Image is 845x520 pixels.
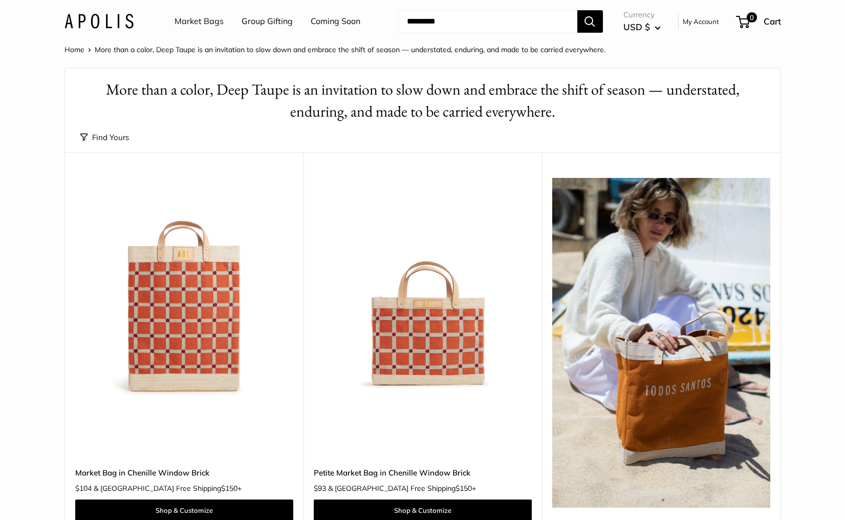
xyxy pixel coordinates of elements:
a: Home [64,45,84,54]
span: Currency [623,8,661,22]
img: Born of golden hours and Baja air, sunwashed cognac holds the soul of summer [552,178,770,508]
a: Group Gifting [242,14,293,29]
span: More than a color, Deep Taupe is an invitation to slow down and embrace the shift of season — und... [95,45,605,54]
img: Petite Market Bag in Chenille Window Brick [314,178,532,396]
span: $150 [456,484,472,493]
a: Petite Market Bag in Chenille Window BrickPetite Market Bag in Chenille Window Brick [314,178,532,396]
button: USD $ [623,19,661,35]
a: Market Bag in Chenille Window Brick [75,467,293,479]
span: $104 [75,484,92,493]
h1: More than a color, Deep Taupe is an invitation to slow down and embrace the shift of season — und... [80,79,765,123]
span: $93 [314,484,326,493]
a: Market Bags [175,14,224,29]
a: Market Bag in Chenille Window BrickMarket Bag in Chenille Window Brick [75,178,293,396]
img: Apolis [64,14,134,29]
a: Petite Market Bag in Chenille Window Brick [314,467,532,479]
img: Market Bag in Chenille Window Brick [75,178,293,396]
a: 0 Cart [737,13,781,30]
a: My Account [683,15,719,28]
button: Find Yours [80,130,129,145]
span: USD $ [623,21,650,32]
input: Search... [399,10,577,33]
span: Cart [764,16,781,27]
span: & [GEOGRAPHIC_DATA] Free Shipping + [94,485,242,492]
span: $150 [221,484,237,493]
button: Search [577,10,603,33]
span: & [GEOGRAPHIC_DATA] Free Shipping + [328,485,476,492]
a: Coming Soon [311,14,360,29]
span: 0 [746,12,756,22]
nav: Breadcrumb [64,43,605,56]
